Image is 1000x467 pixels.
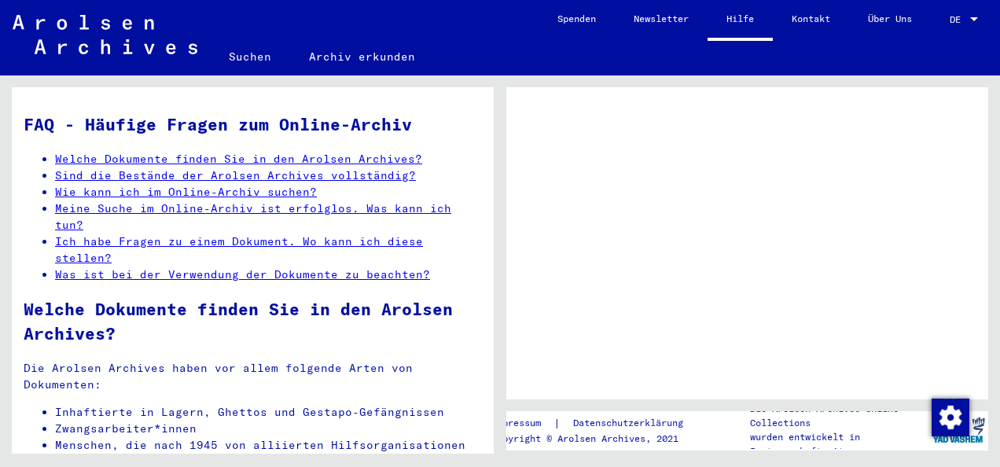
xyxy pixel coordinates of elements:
div: | [491,415,702,432]
p: Die Arolsen Archives haben vor allem folgende Arten von Dokumenten: [24,360,482,393]
a: Welche Dokumente finden Sie in den Arolsen Archives? [55,152,422,166]
a: Wie kann ich im Online-Archiv suchen? [55,185,317,199]
img: Zustimmung ändern [932,399,969,436]
li: Zwangsarbeiter*innen [55,421,482,437]
img: yv_logo.png [929,410,988,450]
div: Zustimmung ändern [931,398,969,436]
span: DE [950,14,967,25]
a: Impressum [491,415,553,432]
p: Copyright © Arolsen Archives, 2021 [491,432,702,446]
a: Datenschutzerklärung [561,415,702,432]
a: Archiv erkunden [290,38,434,75]
a: Was ist bei der Verwendung der Dokumente zu beachten? [55,267,430,281]
a: Suchen [210,38,290,75]
img: Arolsen_neg.svg [13,15,197,54]
h1: FAQ - Häufige Fragen zum Online-Archiv [24,112,482,138]
p: Die Arolsen Archives Online-Collections [750,402,928,430]
a: Meine Suche im Online-Archiv ist erfolglos. Was kann ich tun? [55,201,451,232]
h2: Welche Dokumente finden Sie in den Arolsen Archives? [24,297,482,347]
li: Inhaftierte in Lagern, Ghettos und Gestapo-Gefängnissen [55,404,482,421]
a: Ich habe Fragen zu einem Dokument. Wo kann ich diese stellen? [55,234,423,265]
p: wurden entwickelt in Partnerschaft mit [750,430,928,458]
a: Sind die Bestände der Arolsen Archives vollständig? [55,168,416,182]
